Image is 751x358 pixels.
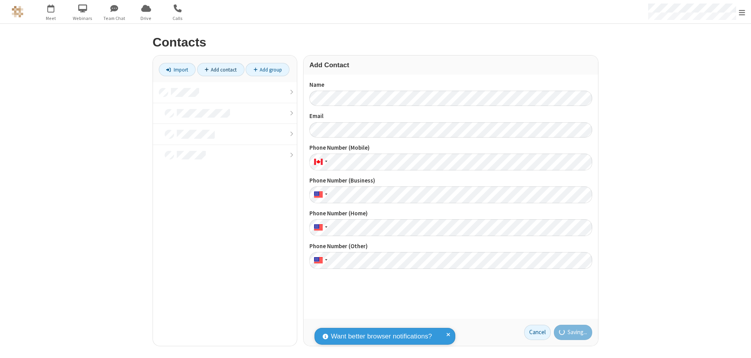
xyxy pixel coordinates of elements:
[309,176,592,185] label: Phone Number (Business)
[309,219,330,236] div: United States: + 1
[331,331,432,342] span: Want better browser notifications?
[309,209,592,218] label: Phone Number (Home)
[68,15,97,22] span: Webinars
[100,15,129,22] span: Team Chat
[36,15,66,22] span: Meet
[309,154,330,170] div: Canada: + 1
[163,15,192,22] span: Calls
[309,112,592,121] label: Email
[309,143,592,152] label: Phone Number (Mobile)
[524,325,551,340] a: Cancel
[153,36,598,49] h2: Contacts
[568,328,587,337] span: Saving...
[731,338,745,353] iframe: Chat
[554,325,593,340] button: Saving...
[309,242,592,251] label: Phone Number (Other)
[309,186,330,203] div: United States: + 1
[309,252,330,269] div: United States: + 1
[246,63,289,76] a: Add group
[309,61,592,69] h3: Add Contact
[197,63,244,76] a: Add contact
[12,6,23,18] img: QA Selenium DO NOT DELETE OR CHANGE
[309,81,592,89] label: Name
[159,63,196,76] a: Import
[131,15,161,22] span: Drive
